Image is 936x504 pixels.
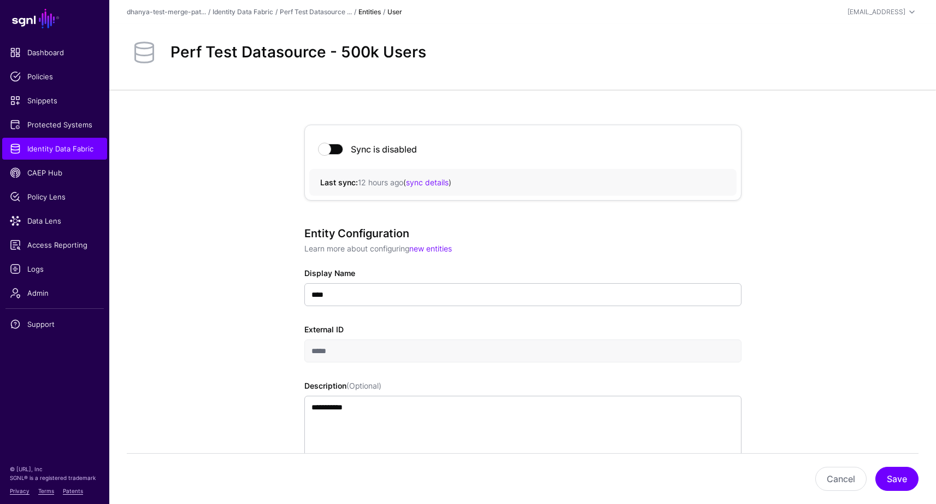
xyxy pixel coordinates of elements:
div: [EMAIL_ADDRESS] [847,7,905,17]
a: Patents [63,488,83,494]
a: Privacy [10,488,30,494]
a: Snippets [2,90,107,112]
div: ( ) [320,177,726,188]
span: Snippets [10,95,99,106]
a: Logs [2,258,107,280]
span: Dashboard [10,47,99,58]
label: Display Name [304,267,355,279]
span: Policies [10,71,99,82]
a: sync details [406,178,449,187]
strong: Entities [358,8,381,16]
a: Access Reporting [2,234,107,256]
p: Learn more about configuring [304,243,741,254]
a: Identity Data Fabric [2,138,107,160]
a: dhanya-test-merge-pat... [127,8,206,16]
a: Policies [2,66,107,87]
span: CAEP Hub [10,167,99,178]
span: Admin [10,288,99,298]
a: new entities [409,244,452,253]
a: Policy Lens [2,186,107,208]
h3: Entity Configuration [304,227,741,240]
div: / [206,7,213,17]
a: Protected Systems [2,114,107,136]
span: Data Lens [10,215,99,226]
span: Access Reporting [10,239,99,250]
strong: User [387,8,402,16]
span: Policy Lens [10,191,99,202]
a: Identity Data Fabric [213,8,273,16]
strong: Last sync: [320,178,358,187]
div: / [352,7,358,17]
span: Logs [10,263,99,274]
label: Description [304,380,381,391]
p: © [URL], Inc [10,465,99,473]
a: Admin [2,282,107,304]
button: Cancel [815,467,867,491]
a: Dashboard [2,42,107,63]
span: Identity Data Fabric [10,143,99,154]
span: 12 hours ago [358,178,403,187]
a: SGNL [7,7,103,31]
div: / [273,7,280,17]
a: Perf Test Datasource ... [280,8,352,16]
span: Support [10,319,99,330]
button: Save [875,467,919,491]
span: Protected Systems [10,119,99,130]
div: / [381,7,387,17]
div: Sync is disabled [344,144,417,155]
a: Data Lens [2,210,107,232]
p: SGNL® is a registered trademark [10,473,99,482]
a: CAEP Hub [2,162,107,184]
span: (Optional) [346,381,381,390]
h2: Perf Test Datasource - 500k Users [170,43,426,62]
label: External ID [304,324,344,335]
a: Terms [38,488,54,494]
